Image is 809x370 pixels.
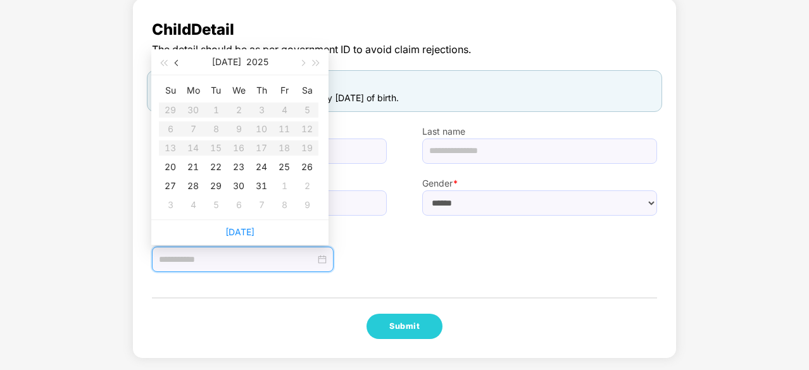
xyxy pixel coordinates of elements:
td: 2025-07-27 [159,176,182,195]
div: 7 [254,197,269,213]
span: Child Detail [152,18,657,42]
td: 2025-07-20 [159,157,182,176]
div: 24 [254,159,269,175]
label: Gender [422,176,657,190]
div: 22 [208,159,223,175]
td: 2025-08-05 [204,195,227,214]
td: 2025-08-02 [296,176,318,195]
div: 9 [299,197,315,213]
div: 6 [231,197,246,213]
td: 2025-08-08 [273,195,296,214]
td: 2025-07-24 [250,157,273,176]
div: 25 [277,159,292,175]
th: We [227,80,250,101]
td: 2025-08-07 [250,195,273,214]
td: 2025-07-30 [227,176,250,195]
button: [DATE] [212,49,241,75]
div: 2 [299,178,315,194]
div: 8 [277,197,292,213]
td: 2025-07-22 [204,157,227,176]
div: 30 [231,178,246,194]
td: 2025-08-04 [182,195,204,214]
div: 3 [163,197,178,213]
a: [DATE] [225,226,254,237]
div: 5 [208,197,223,213]
th: Tu [204,80,227,101]
td: 2025-07-28 [182,176,204,195]
div: 1 [277,178,292,194]
div: 28 [185,178,201,194]
div: 20 [163,159,178,175]
td: 2025-07-21 [182,157,204,176]
td: 2025-08-01 [273,176,296,195]
td: 2025-07-29 [204,176,227,195]
td: 2025-08-09 [296,195,318,214]
div: 4 [185,197,201,213]
div: 21 [185,159,201,175]
th: Mo [182,80,204,101]
span: The detail should be as per government ID to avoid claim rejections. [152,42,657,58]
th: Fr [273,80,296,101]
td: 2025-07-25 [273,157,296,176]
td: 2025-07-26 [296,157,318,176]
label: Last name [422,125,657,139]
th: Th [250,80,273,101]
div: 31 [254,178,269,194]
div: 27 [163,178,178,194]
td: 2025-07-23 [227,157,250,176]
th: Su [159,80,182,101]
div: 23 [231,159,246,175]
td: 2025-08-03 [159,195,182,214]
div: 29 [208,178,223,194]
div: 26 [299,159,315,175]
button: 2025 [246,49,268,75]
button: Submit [367,314,442,339]
td: 2025-08-06 [227,195,250,214]
td: 2025-07-31 [250,176,273,195]
th: Sa [296,80,318,101]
